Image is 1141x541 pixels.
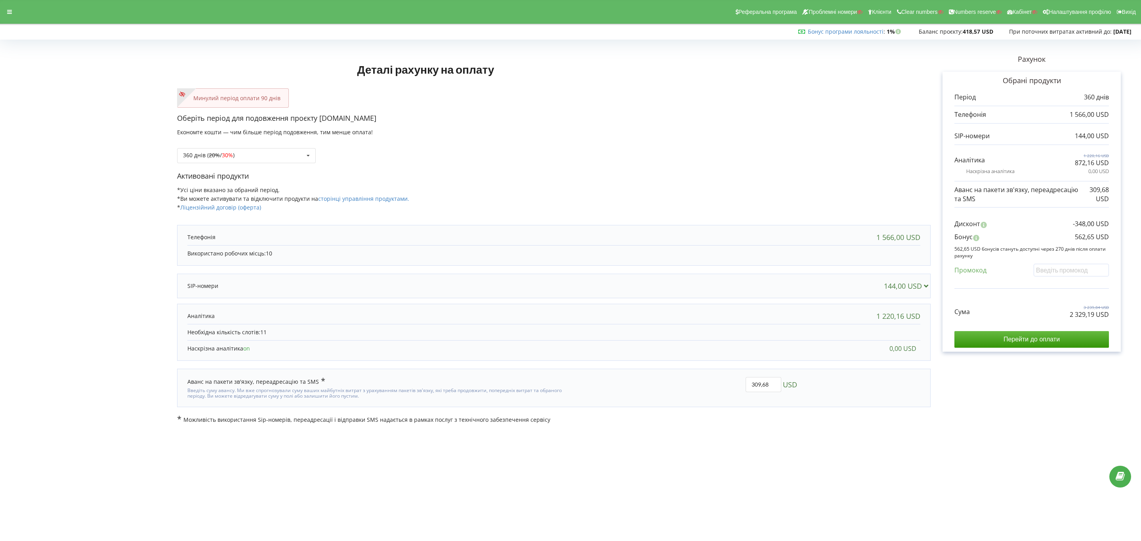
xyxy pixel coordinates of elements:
p: 360 днів [1084,93,1109,102]
strong: [DATE] [1113,28,1131,35]
span: Реферальна програма [738,9,797,15]
p: 309,68 USD [1080,185,1109,204]
p: Телефонія [954,110,986,119]
span: При поточних витратах активний до: [1009,28,1112,35]
input: Введіть промокод [1034,264,1109,276]
span: Економте кошти — чим більше період подовження, тим менше оплата! [177,128,373,136]
span: Кабінет [1013,9,1032,15]
span: Вихід [1122,9,1136,15]
p: Період [954,93,976,102]
span: 11 [260,328,267,336]
p: Дисконт [954,219,980,229]
p: Використано робочих місць: [187,250,920,257]
a: Ліцензійний договір (оферта) [180,204,261,211]
p: 1 566,00 USD [1070,110,1109,119]
p: Необхідна кількість слотів: [187,328,920,336]
div: 360 днів ( / ) [183,152,235,158]
div: Введіть суму авансу. Ми вже спрогнозували суму ваших майбутніх витрат з урахуванням пакетів зв'яз... [187,386,565,399]
p: 2 329,19 USD [1070,310,1109,319]
span: Баланс проєкту: [919,28,963,35]
input: Перейти до оплати [954,331,1109,348]
span: : [808,28,885,35]
a: Бонус програми лояльності [808,28,883,35]
div: 1 566,00 USD [876,233,920,241]
p: SIP-номери [187,282,218,290]
p: -348,00 USD [1073,219,1109,229]
span: 30% [222,151,233,159]
span: Налаштування профілю [1049,9,1111,15]
span: Проблемні номери [809,9,857,15]
p: 562,65 USD [1075,232,1109,242]
p: Рахунок [931,54,1133,65]
p: Можливість використання Sip-номерів, переадресації і відправки SMS надається в рамках послуг з те... [177,415,931,424]
p: 3 239,84 USD [1070,305,1109,310]
p: 872,16 USD [1075,158,1109,168]
p: Аналітика [187,312,215,320]
span: *Ви можете активувати та відключити продукти на [177,195,409,202]
span: on [243,345,250,352]
p: Минулий період оплати 90 днів [185,94,280,102]
s: 20% [209,151,220,159]
div: 144,00 USD [884,282,932,290]
p: 562,65 USD бонусів стануть доступні через 270 днів після оплати рахунку [954,246,1109,259]
p: Наскрізна аналітика [966,168,1015,175]
p: Телефонія [187,233,216,241]
p: SIP-номери [954,131,990,141]
span: *Усі ціни вказано за обраний період. [177,186,280,194]
p: 144,00 USD [1075,131,1109,141]
p: Активовані продукти [177,171,931,181]
p: 1 220,16 USD [1075,153,1109,158]
p: Бонус [954,232,973,242]
strong: 418,57 USD [963,28,993,35]
span: Numbers reserve [954,9,996,15]
div: 0,00 USD [889,345,916,352]
span: Клієнти [872,9,891,15]
strong: 1% [887,28,903,35]
h1: Деталі рахунку на оплату [177,50,675,88]
span: Clear numbers [901,9,938,15]
p: Аванс на пакети зв'язку, переадресацію та SMS [954,185,1080,204]
p: 0,00 USD [1088,168,1109,175]
div: Аванс на пакети зв'язку, переадресацію та SMS [187,377,325,386]
p: Оберіть період для подовження проєкту [DOMAIN_NAME] [177,113,931,124]
p: Наскрізна аналітика [187,345,250,352]
a: сторінці управління продуктами. [318,195,409,202]
span: 10 [266,250,272,257]
p: Сума [954,307,970,316]
div: 1 220,16 USD [876,312,920,320]
p: Обрані продукти [954,76,1109,86]
p: Аналітика [954,156,985,165]
span: USD [783,377,797,392]
p: Промокод [954,266,986,275]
